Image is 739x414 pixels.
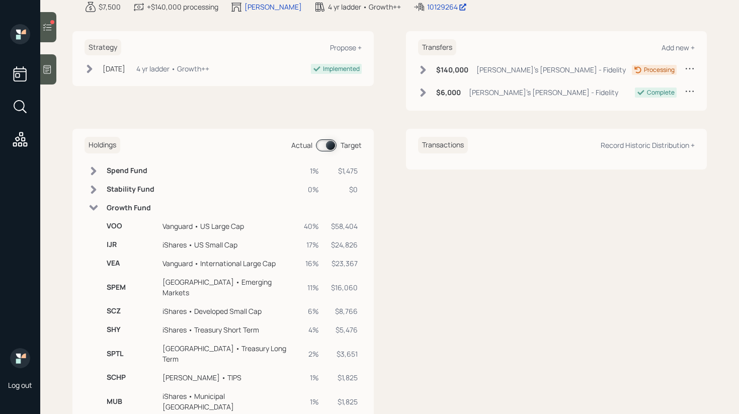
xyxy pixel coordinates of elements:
div: $7,500 [99,2,121,12]
div: $58,404 [331,221,358,231]
div: 4% [304,324,319,335]
div: +$140,000 processing [147,2,218,12]
div: [PERSON_NAME]'s [PERSON_NAME] - Fidelity [469,87,618,98]
div: iShares • Developed Small Cap [162,306,296,316]
div: $24,826 [331,239,358,250]
div: [PERSON_NAME] • TIPS [162,372,296,383]
div: $0 [331,184,358,195]
div: 17% [304,239,319,250]
h6: SPTL [107,350,154,358]
h6: Spend Fund [107,167,154,175]
div: 16% [304,258,319,269]
div: 11% [304,282,319,293]
div: [DATE] [103,63,125,74]
h6: SPEM [107,283,154,292]
h6: SCZ [107,307,154,315]
div: Propose + [330,43,362,52]
div: [PERSON_NAME] [244,2,302,12]
h6: IJR [107,240,154,249]
div: 4 yr ladder • Growth++ [136,63,209,74]
h6: Strategy [85,39,121,56]
div: iShares • US Small Cap [162,239,296,250]
div: 4 yr ladder • Growth++ [328,2,401,12]
div: [GEOGRAPHIC_DATA] • Emerging Markets [162,277,296,298]
div: Target [341,140,362,150]
img: retirable_logo.png [10,348,30,368]
div: 1% [304,372,319,383]
div: $8,766 [331,306,358,316]
div: 0% [304,184,319,195]
div: iShares • Treasury Short Term [162,324,296,335]
div: iShares • Municipal [GEOGRAPHIC_DATA] [162,391,296,412]
div: Record Historic Distribution + [601,140,695,150]
h6: Stability Fund [107,185,154,194]
div: [GEOGRAPHIC_DATA] • Treasury Long Term [162,343,296,364]
div: $3,651 [331,349,358,359]
div: $1,475 [331,165,358,176]
div: Complete [647,88,675,97]
h6: $140,000 [436,66,468,74]
h6: Transactions [418,137,468,153]
div: Processing [644,65,675,74]
div: Log out [8,380,32,390]
h6: Holdings [85,137,120,153]
div: 40% [304,221,319,231]
h6: Growth Fund [107,204,154,212]
div: 6% [304,306,319,316]
div: $1,825 [331,372,358,383]
h6: Transfers [418,39,456,56]
h6: VEA [107,259,154,268]
div: $23,367 [331,258,358,269]
h6: SHY [107,325,154,334]
div: [PERSON_NAME]'s [PERSON_NAME] - Fidelity [476,64,626,75]
div: Implemented [323,64,360,73]
div: $16,060 [331,282,358,293]
div: 10129264 [427,2,467,12]
div: 1% [304,396,319,407]
div: $5,476 [331,324,358,335]
h6: $6,000 [436,89,461,97]
div: Actual [291,140,312,150]
div: 1% [304,165,319,176]
h6: SCHP [107,373,154,382]
h6: MUB [107,397,154,406]
div: Add new + [662,43,695,52]
div: $1,825 [331,396,358,407]
div: Vanguard • International Large Cap [162,258,296,269]
div: 2% [304,349,319,359]
div: Vanguard • US Large Cap [162,221,296,231]
h6: VOO [107,222,154,230]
